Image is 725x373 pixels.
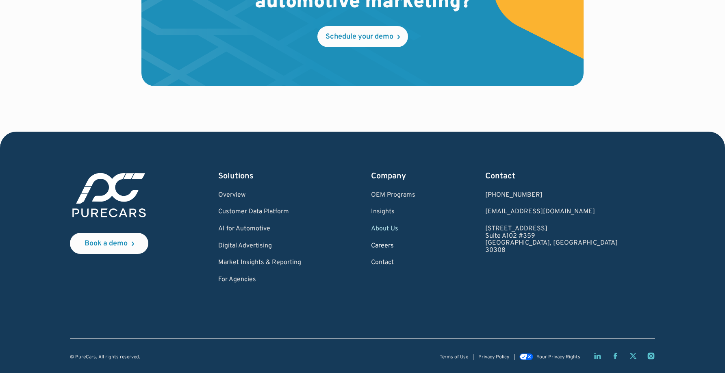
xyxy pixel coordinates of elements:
a: About Us [371,226,415,233]
a: Digital Advertising [218,243,301,250]
div: Contact [485,171,618,182]
div: [PHONE_NUMBER] [485,192,618,199]
a: For Agencies [218,276,301,284]
a: Customer Data Platform [218,208,301,216]
a: AI for Automotive [218,226,301,233]
a: Privacy Policy [478,355,509,360]
a: [STREET_ADDRESS]Suite A102 #359[GEOGRAPHIC_DATA], [GEOGRAPHIC_DATA]30308 [485,226,618,254]
a: Schedule your demo [317,26,408,47]
div: Your Privacy Rights [536,355,580,360]
div: Book a demo [85,240,128,247]
div: Company [371,171,415,182]
a: Contact [371,259,415,267]
a: Careers [371,243,415,250]
div: Schedule your demo [326,33,393,41]
div: Solutions [218,171,301,182]
a: Terms of Use [440,355,468,360]
a: Twitter X page [629,352,637,360]
a: Insights [371,208,415,216]
a: Facebook page [611,352,619,360]
div: © PureCars. All rights reserved. [70,355,140,360]
a: Instagram page [647,352,655,360]
a: Overview [218,192,301,199]
a: Market Insights & Reporting [218,259,301,267]
a: Book a demo [70,233,148,254]
a: LinkedIn page [593,352,601,360]
a: Your Privacy Rights [519,354,580,360]
a: Email us [485,208,618,216]
img: purecars logo [70,171,148,220]
a: OEM Programs [371,192,415,199]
